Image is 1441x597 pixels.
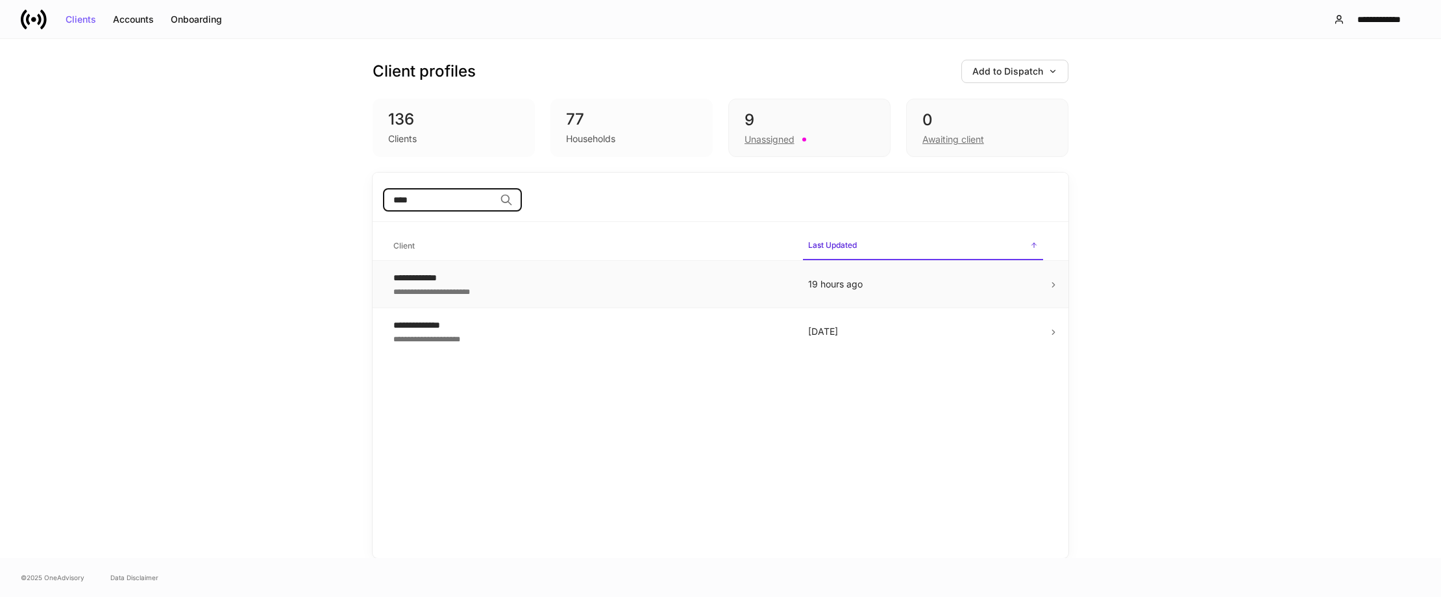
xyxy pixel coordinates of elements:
[922,110,1052,130] div: 0
[803,232,1043,260] span: Last Updated
[808,278,1038,291] p: 19 hours ago
[110,572,158,583] a: Data Disclaimer
[922,133,984,146] div: Awaiting client
[105,9,162,30] button: Accounts
[745,110,874,130] div: 9
[961,60,1068,83] button: Add to Dispatch
[57,9,105,30] button: Clients
[66,15,96,24] div: Clients
[808,325,1038,338] p: [DATE]
[745,133,794,146] div: Unassigned
[808,239,857,251] h6: Last Updated
[388,233,793,260] span: Client
[566,132,615,145] div: Households
[906,99,1068,157] div: 0Awaiting client
[388,132,417,145] div: Clients
[171,15,222,24] div: Onboarding
[388,109,519,130] div: 136
[113,15,154,24] div: Accounts
[162,9,230,30] button: Onboarding
[566,109,697,130] div: 77
[728,99,891,157] div: 9Unassigned
[972,67,1057,76] div: Add to Dispatch
[21,572,84,583] span: © 2025 OneAdvisory
[373,61,476,82] h3: Client profiles
[393,239,415,252] h6: Client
